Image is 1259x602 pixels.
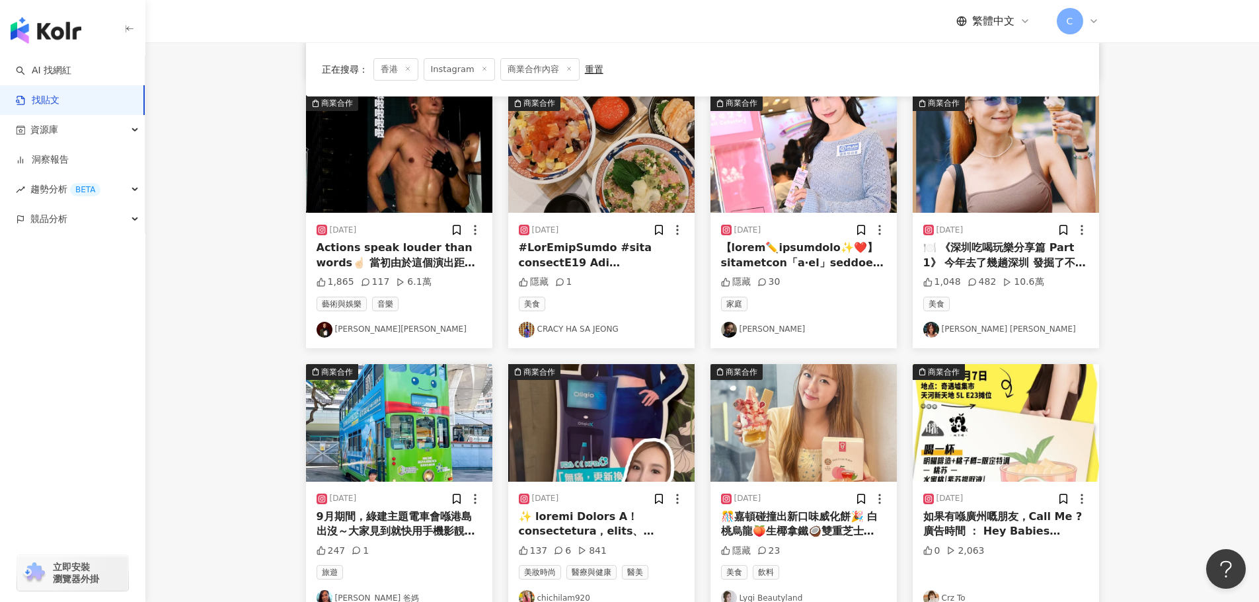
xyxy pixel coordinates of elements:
[500,58,580,81] span: 商業合作內容
[721,297,747,311] span: 家庭
[16,94,59,107] a: 找貼文
[923,509,1088,539] div: 如果有喺廣州嘅朋友，Call Me ? 廣告時間 ： Hey Babies [DATE]樽和So會參與奇遇墟集市的擺攤活動，商場攤位從早上10點到晚上10點，So樽會於下午3點到8點在攤位出現！...
[361,276,390,289] div: 117
[721,565,747,580] span: 美食
[508,364,695,482] img: post-image
[11,17,81,44] img: logo
[317,545,346,558] div: 247
[923,545,940,558] div: 0
[30,174,100,204] span: 趨勢分析
[753,565,779,580] span: 飲料
[734,493,761,504] div: [DATE]
[523,96,555,110] div: 商業合作
[424,58,495,81] span: Instagram
[321,365,353,379] div: 商業合作
[721,509,886,539] div: 🎊嘉頓碰撞出新口味威化餅🎉 白桃烏龍🍑生椰拿鐵🥥雙重芝士🧀 你會想試邊款呢❓ 嘉頓撞出🆕全新口味雙色同鹹味忌廉威化系列❕一共有3個口味😋 🍑嘉頓白桃烏龍味雙色忌廉威化 白桃果粉搭配烏龍茶粉，還原...
[1206,549,1246,589] iframe: Help Scout Beacon - Open
[16,185,25,194] span: rise
[532,493,559,504] div: [DATE]
[936,493,964,504] div: [DATE]
[923,322,1088,338] a: KOL Avatar[PERSON_NAME] [PERSON_NAME]
[396,276,431,289] div: 6.1萬
[519,297,545,311] span: 美食
[721,241,886,270] div: 【lorem✏️ipsumdolo✨❤️】 sitametcon「a‧el」seddoei 3097temp incididu #utlab @etdolo magnaal，enimadmini...
[317,297,367,311] span: 藝術與娛樂
[322,64,368,75] span: 正在搜尋 ：
[721,322,886,338] a: KOL Avatar[PERSON_NAME]
[710,364,897,482] img: post-image
[306,364,492,482] img: post-image
[1067,14,1073,28] span: C
[554,545,571,558] div: 6
[372,297,399,311] span: 音樂
[519,322,684,338] a: KOL AvatarCRACY HA SA JEONG
[913,364,1099,482] img: post-image
[519,276,549,289] div: 隱藏
[555,276,572,289] div: 1
[30,115,58,145] span: 資源庫
[321,96,353,110] div: 商業合作
[306,95,492,213] img: post-image
[913,95,1099,213] button: 商業合作
[16,64,71,77] a: searchAI 找網紅
[622,565,648,580] span: 醫美
[508,364,695,482] button: 商業合作
[710,95,897,213] button: 商業合作
[928,365,960,379] div: 商業合作
[352,545,369,558] div: 1
[330,225,357,236] div: [DATE]
[508,95,695,213] button: 商業合作
[923,276,961,289] div: 1,048
[721,322,737,338] img: KOL Avatar
[968,276,997,289] div: 482
[923,241,1088,270] div: 🍽️ 《深圳吃喝玩樂分享篇 Part 1》 今年去了幾趟深圳 發掘了不少寶藏餐廳 這次想跟大家分享一下 有寧波菜的甬府小鮮 還有具有特色的元古雲境 更有...我吃過最便宜的Omakase!!! ...
[532,225,559,236] div: [DATE]
[523,365,555,379] div: 商業合作
[330,493,357,504] div: [DATE]
[923,297,950,311] span: 美食
[317,241,482,270] div: Actions speak louder than words☝🏻 當初由於這個演出距離演唱會嘅時間太近 同啲同事商量過，會驚太分心所以推卻演出 不過我又覺得其實無論我講幾多嘢，解說幾多嘢 都唔...
[721,545,751,558] div: 隱藏
[913,364,1099,482] button: 商業合作
[913,95,1099,213] img: post-image
[16,153,69,167] a: 洞察報告
[946,545,984,558] div: 2,063
[317,565,343,580] span: 旅遊
[519,322,535,338] img: KOL Avatar
[317,276,354,289] div: 1,865
[508,95,695,213] img: post-image
[30,204,67,234] span: 競品分析
[53,561,99,585] span: 立即安裝 瀏覽器外掛
[70,183,100,196] div: BETA
[710,364,897,482] button: 商業合作
[519,565,561,580] span: 美妝時尚
[317,322,482,338] a: KOL Avatar[PERSON_NAME][PERSON_NAME]
[519,509,684,539] div: ✨ loremi Dolors A！ consectetura，elits、doeiusmod 😢 temporinc，utlaboreetd 🙇🏻‍♀️ 👭 magnaaliq Enimadm...
[721,276,751,289] div: 隱藏
[317,322,332,338] img: KOL Avatar
[585,64,603,75] div: 重置
[710,95,897,213] img: post-image
[519,241,684,270] div: #LorEmipSumdo #sita consectE19 Adi Elitseddoeiusm「temp」🇯🇵🥢 incididuntutl😆 etdoloremagnaal😍 enima ...
[972,14,1014,28] span: 繁體中文
[726,365,757,379] div: 商業合作
[21,562,47,583] img: chrome extension
[566,565,617,580] span: 醫療與健康
[923,322,939,338] img: KOL Avatar
[1003,276,1044,289] div: 10.6萬
[928,96,960,110] div: 商業合作
[726,96,757,110] div: 商業合作
[578,545,607,558] div: 841
[757,545,781,558] div: 23
[373,58,418,81] span: 香港
[306,364,492,482] button: 商業合作
[17,555,128,591] a: chrome extension立即安裝 瀏覽器外掛
[306,95,492,213] button: 商業合作
[317,509,482,539] div: 9月期間，綠建主題電車會喺港島出沒～大家見到就快用手機影靚相，公開分享到Facebook或Instagram，並標註 #HKGBW2025 及 @hkgreenbuildingcouncil ，...
[757,276,781,289] div: 30
[519,545,548,558] div: 137
[936,225,964,236] div: [DATE]
[734,225,761,236] div: [DATE]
